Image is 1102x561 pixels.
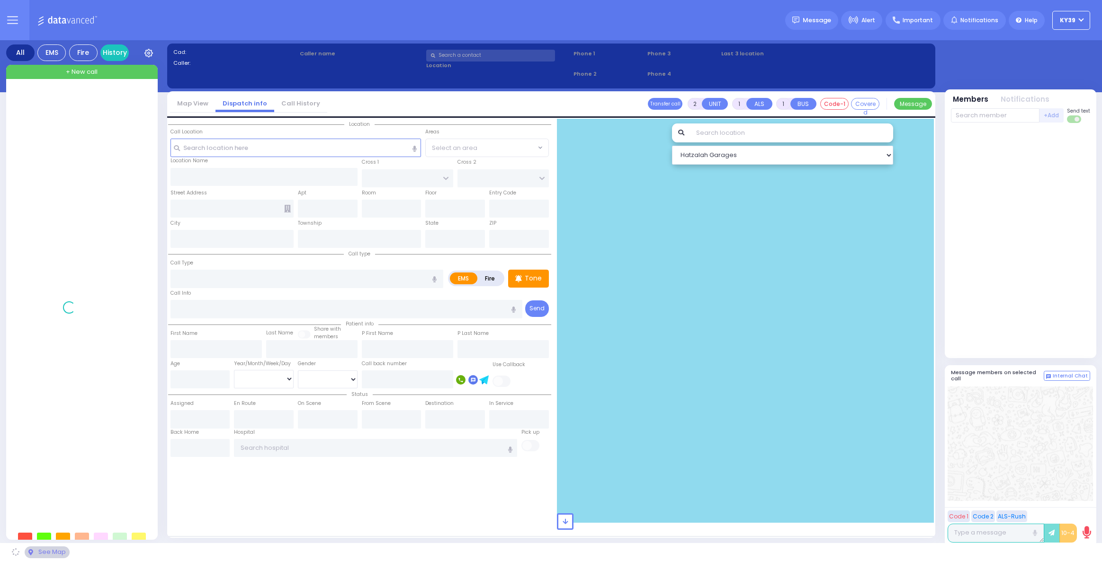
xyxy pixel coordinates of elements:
[861,16,875,25] span: Alert
[951,369,1044,382] h5: Message members on selected call
[170,128,203,136] label: Call Location
[525,273,542,283] p: Tone
[647,70,718,78] span: Phone 4
[344,121,375,128] span: Location
[573,70,644,78] span: Phone 2
[425,400,454,407] label: Destination
[298,360,316,368] label: Gender
[266,329,293,337] label: Last Name
[477,272,503,284] label: Fire
[170,99,215,108] a: Map View
[951,108,1039,123] input: Search member
[457,330,489,337] label: P Last Name
[1053,373,1088,379] span: Internal Chat
[234,439,517,457] input: Search hospital
[996,510,1027,522] button: ALS-Rush
[1001,94,1049,105] button: Notifications
[851,98,879,110] button: Covered
[298,219,322,227] label: Township
[1060,16,1075,25] span: KY39
[648,98,682,110] button: Transfer call
[362,189,376,197] label: Room
[170,360,180,368] label: Age
[746,98,772,110] button: ALS
[170,189,207,197] label: Street Address
[170,259,193,267] label: Call Type
[792,17,799,24] img: message.svg
[170,330,197,337] label: First Name
[1044,371,1090,381] button: Internal Chat
[573,50,644,58] span: Phone 1
[903,16,933,25] span: Important
[721,50,825,58] label: Last 3 location
[493,361,525,368] label: Use Callback
[820,98,849,110] button: Code-1
[170,400,194,407] label: Assigned
[170,219,180,227] label: City
[1046,374,1051,379] img: comment-alt.png
[298,400,321,407] label: On Scene
[426,50,555,61] input: Search a contact
[362,360,407,368] label: Call back number
[1067,114,1082,124] label: Turn off text
[362,330,393,337] label: P First Name
[215,99,274,108] a: Dispatch info
[170,429,199,436] label: Back Home
[341,320,378,327] span: Patient info
[170,289,191,297] label: Call Info
[170,139,421,157] input: Search location here
[521,429,539,436] label: Pick up
[344,250,375,257] span: Call type
[100,44,129,61] a: History
[450,272,477,284] label: EMS
[948,510,970,522] button: Code 1
[173,48,296,56] label: Cad:
[314,325,341,333] small: Share with
[525,300,549,317] button: Send
[425,189,437,197] label: Floor
[702,98,728,110] button: UNIT
[1025,16,1038,25] span: Help
[953,94,988,105] button: Members
[37,44,66,61] div: EMS
[362,400,391,407] label: From Scene
[489,400,513,407] label: In Service
[803,16,831,25] span: Message
[300,50,423,58] label: Caller name
[1067,107,1090,114] span: Send text
[69,44,98,61] div: Fire
[457,158,476,166] label: Cross 2
[425,128,439,136] label: Areas
[6,44,35,61] div: All
[894,98,932,110] button: Message
[425,219,439,227] label: State
[298,189,306,197] label: Apt
[362,158,379,166] label: Cross 1
[66,67,98,77] span: + New call
[173,59,296,67] label: Caller:
[37,14,100,26] img: Logo
[274,99,327,108] a: Call History
[690,123,893,142] input: Search location
[432,143,477,153] span: Select an area
[234,429,255,436] label: Hospital
[314,333,338,340] span: members
[489,189,516,197] label: Entry Code
[1052,11,1090,30] button: KY39
[489,219,496,227] label: ZIP
[170,157,208,165] label: Location Name
[971,510,995,522] button: Code 2
[790,98,816,110] button: BUS
[647,50,718,58] span: Phone 3
[347,391,373,398] span: Status
[426,61,571,70] label: Location
[284,205,291,212] span: Other building occupants
[234,400,256,407] label: En Route
[960,16,998,25] span: Notifications
[234,360,294,368] div: Year/Month/Week/Day
[25,546,69,558] div: See map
